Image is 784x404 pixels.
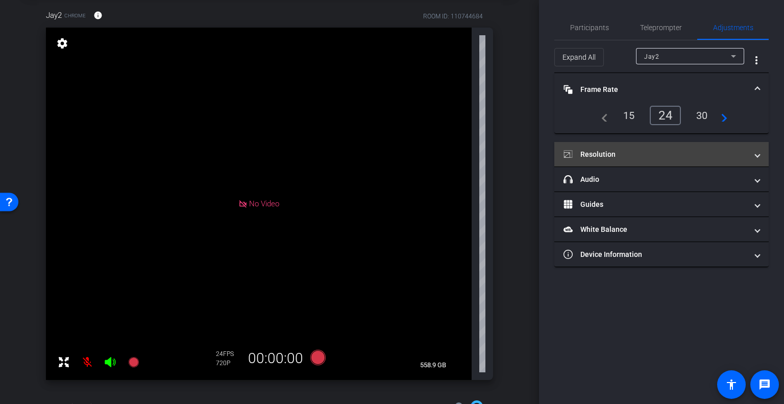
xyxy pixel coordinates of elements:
[554,167,769,192] mat-expansion-panel-header: Audio
[750,54,763,66] mat-icon: more_vert
[596,109,608,122] mat-icon: navigate_before
[554,192,769,217] mat-expansion-panel-header: Guides
[650,106,681,125] div: 24
[563,199,747,210] mat-panel-title: Guides
[563,249,747,260] mat-panel-title: Device Information
[554,242,769,267] mat-expansion-panel-header: Device Information
[554,106,769,133] div: Frame Rate
[725,378,738,391] mat-icon: accessibility
[64,12,86,19] span: Chrome
[758,378,771,391] mat-icon: message
[249,199,279,208] span: No Video
[416,359,450,371] span: 558.9 GB
[689,107,716,124] div: 30
[744,48,769,73] button: More Options for Adjustments Panel
[554,217,769,242] mat-expansion-panel-header: White Balance
[93,11,103,20] mat-icon: info
[554,48,604,66] button: Expand All
[563,149,747,160] mat-panel-title: Resolution
[46,10,62,21] span: Jay2
[554,142,769,167] mat-expansion-panel-header: Resolution
[216,359,241,367] div: 720P
[55,37,69,50] mat-icon: settings
[241,350,310,367] div: 00:00:00
[713,24,753,31] span: Adjustments
[616,107,643,124] div: 15
[423,12,483,21] div: ROOM ID: 110744684
[563,224,747,235] mat-panel-title: White Balance
[640,24,682,31] span: Teleprompter
[715,109,727,122] mat-icon: navigate_next
[562,47,596,67] span: Expand All
[570,24,609,31] span: Participants
[223,350,234,358] span: FPS
[216,350,241,358] div: 24
[563,84,747,95] mat-panel-title: Frame Rate
[554,73,769,106] mat-expansion-panel-header: Frame Rate
[563,174,747,185] mat-panel-title: Audio
[644,53,659,60] span: Jay2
